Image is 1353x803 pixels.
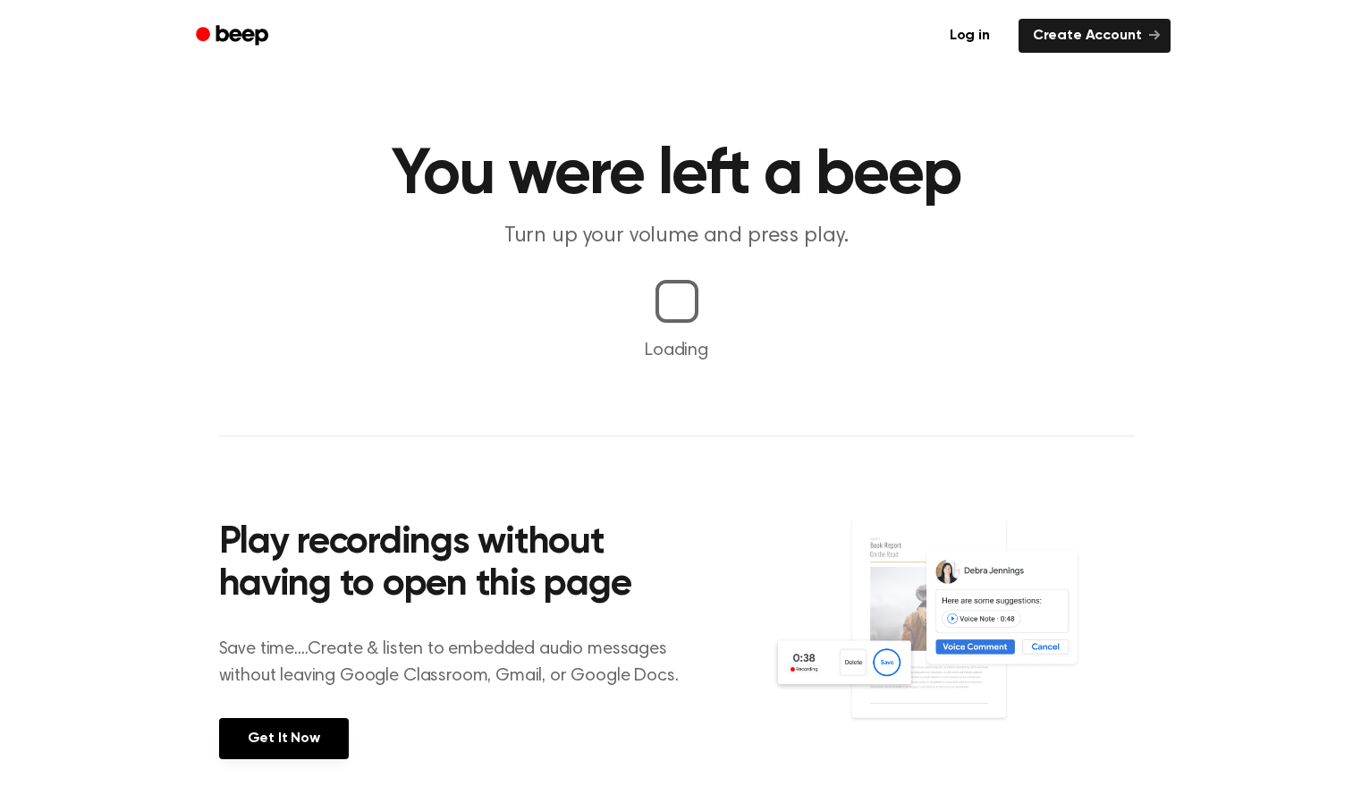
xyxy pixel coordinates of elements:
[1019,19,1171,53] a: Create Account
[21,337,1332,364] p: Loading
[219,636,701,689] p: Save time....Create & listen to embedded audio messages without leaving Google Classroom, Gmail, ...
[772,517,1134,757] img: Voice Comments on Docs and Recording Widget
[219,522,701,607] h2: Play recordings without having to open this page
[219,718,349,759] a: Get It Now
[932,15,1008,56] a: Log in
[219,143,1135,207] h1: You were left a beep
[183,19,284,54] a: Beep
[334,222,1020,251] p: Turn up your volume and press play.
